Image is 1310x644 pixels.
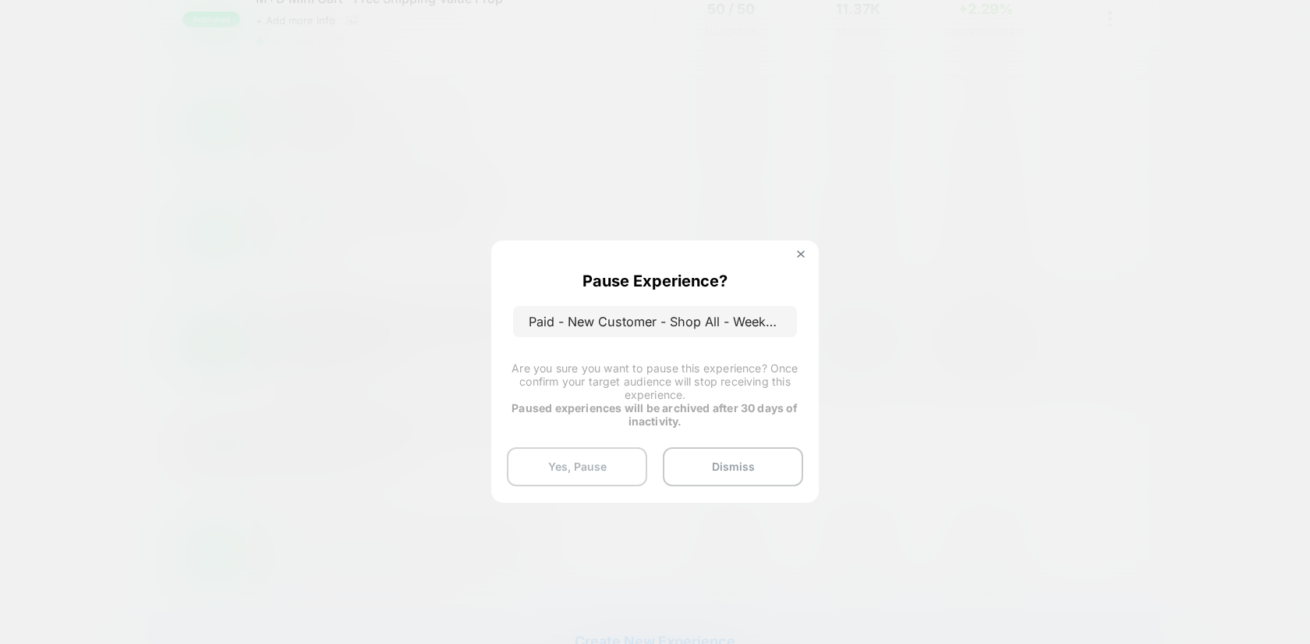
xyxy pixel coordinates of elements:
span: Are you sure you want to pause this experience? Once confirm your target audience will stop recei... [512,361,798,401]
button: Yes, Pause [507,447,647,486]
img: close [797,251,805,258]
p: Paid - New Customer - Shop All - Weekender [513,306,797,337]
strong: Paused experiences will be archived after 30 days of inactivity. [512,401,798,428]
button: Dismiss [663,447,803,486]
p: Pause Experience? [582,272,728,290]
